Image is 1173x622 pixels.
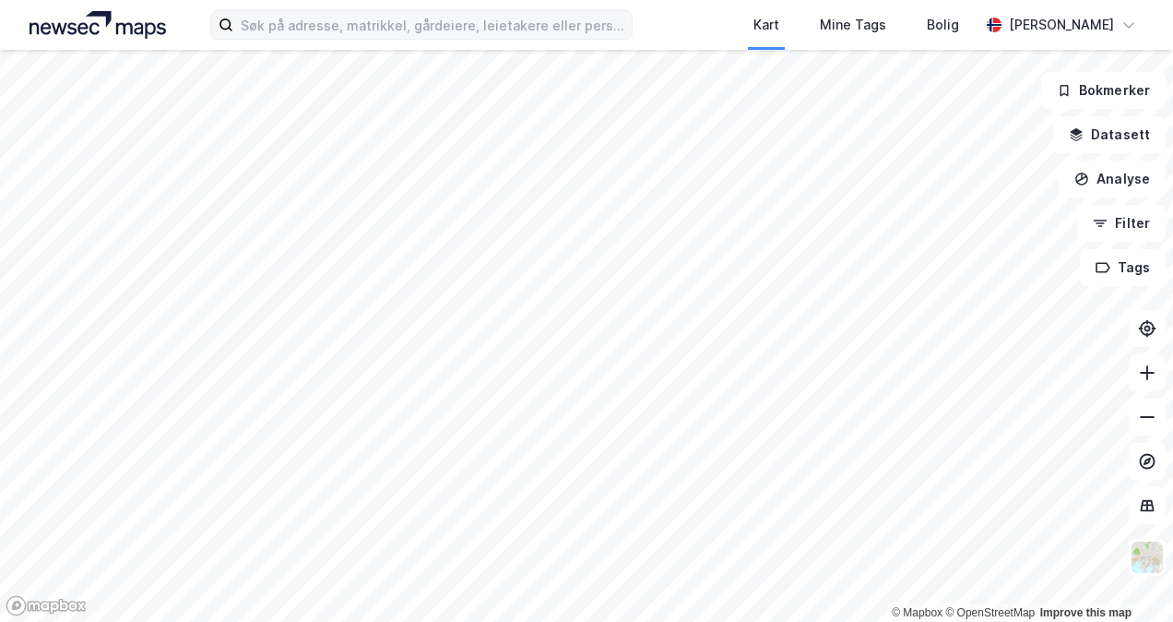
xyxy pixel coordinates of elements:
div: Mine Tags [820,14,886,36]
div: Kart [753,14,779,36]
img: logo.a4113a55bc3d86da70a041830d287a7e.svg [30,11,166,39]
div: [PERSON_NAME] [1009,14,1114,36]
div: Bolig [927,14,959,36]
div: Kontrollprogram for chat [1081,533,1173,622]
input: Søk på adresse, matrikkel, gårdeiere, leietakere eller personer [233,11,631,39]
iframe: Chat Widget [1081,533,1173,622]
